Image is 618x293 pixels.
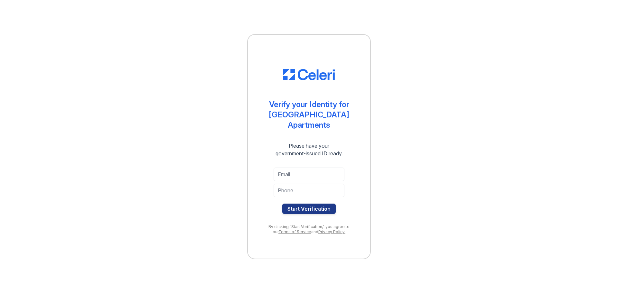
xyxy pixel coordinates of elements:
a: Privacy Policy. [318,229,345,234]
input: Phone [274,184,344,197]
div: Please have your government-issued ID ready. [264,142,354,157]
a: Terms of Service [278,229,311,234]
button: Start Verification [282,204,336,214]
div: By clicking "Start Verification," you agree to our and [261,224,357,234]
img: CE_Logo_Blue-a8612792a0a2168367f1c8372b55b34899dd931a85d93a1a3d3e32e68fde9ad4.png [283,69,335,80]
div: Verify your Identity for [GEOGRAPHIC_DATA] Apartments [261,99,357,130]
input: Email [274,168,344,181]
